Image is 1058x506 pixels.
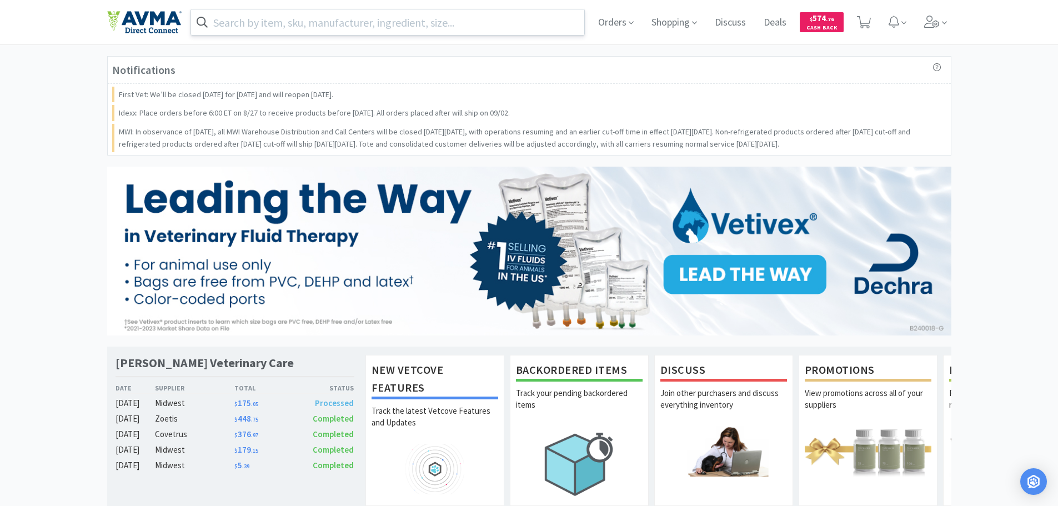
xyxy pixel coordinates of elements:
div: Covetrus [155,428,234,441]
img: hero_discuss.png [660,426,787,477]
div: Open Intercom Messenger [1020,468,1047,495]
span: . 15 [251,447,258,454]
div: [DATE] [116,397,156,410]
div: Total [234,383,294,393]
h1: Backordered Items [516,361,643,382]
img: e4e33dab9f054f5782a47901c742baa9_102.png [107,11,182,34]
a: Deals [759,18,791,28]
p: Join other purchasers and discuss everything inventory [660,387,787,426]
a: [DATE]Midwest$175.05Processed [116,397,354,410]
div: [DATE] [116,428,156,441]
div: Date [116,383,156,393]
img: hero_backorders.png [516,426,643,502]
div: [DATE] [116,443,156,457]
span: 574 [810,13,834,23]
div: Midwest [155,459,234,472]
span: . 39 [242,463,249,470]
h3: Notifications [112,61,176,79]
a: New Vetcove FeaturesTrack the latest Vetcove Features and Updates [365,355,504,506]
h1: Discuss [660,361,787,382]
span: $ [810,16,813,23]
img: hero_promotions.png [805,426,931,477]
span: $ [234,432,238,439]
div: Midwest [155,443,234,457]
h1: New Vetcove Features [372,361,498,399]
h1: Promotions [805,361,931,382]
div: Midwest [155,397,234,410]
p: View promotions across all of your suppliers [805,387,931,426]
a: [DATE]Covetrus$376.97Completed [116,428,354,441]
div: Status [294,383,354,393]
span: $ [234,416,238,423]
span: $ [234,447,238,454]
h1: [PERSON_NAME] Veterinary Care [116,355,294,371]
span: 5 [234,460,249,470]
span: Completed [313,444,354,455]
a: Backordered ItemsTrack your pending backordered items [510,355,649,506]
div: [DATE] [116,459,156,472]
img: 6bcff1d5513c4292bcae26201ab6776f.jpg [107,167,951,335]
div: Zoetis [155,412,234,425]
a: [DATE]Midwest$5.39Completed [116,459,354,472]
span: . 05 [251,400,258,408]
span: $ [234,400,238,408]
span: Completed [313,413,354,424]
p: MWI: In observance of [DATE], all MWI Warehouse Distribution and Call Centers will be closed [DAT... [119,126,942,151]
span: $ [234,463,238,470]
div: Supplier [155,383,234,393]
span: 175 [234,398,258,408]
a: [DATE]Midwest$179.15Completed [116,443,354,457]
p: First Vet: We’ll be closed [DATE] for [DATE] and will reopen [DATE]. [119,88,333,101]
span: . 97 [251,432,258,439]
span: Cash Back [806,25,837,32]
p: Track your pending backordered items [516,387,643,426]
div: [DATE] [116,412,156,425]
span: 448 [234,413,258,424]
span: 376 [234,429,258,439]
span: Completed [313,429,354,439]
a: [DATE]Zoetis$448.75Completed [116,412,354,425]
span: . 76 [826,16,834,23]
a: PromotionsView promotions across all of your suppliers [799,355,937,506]
a: DiscussJoin other purchasers and discuss everything inventory [654,355,793,506]
input: Search by item, sku, manufacturer, ingredient, size... [191,9,585,35]
p: Track the latest Vetcove Features and Updates [372,405,498,444]
span: Completed [313,460,354,470]
a: Discuss [710,18,750,28]
span: 179 [234,444,258,455]
p: Idexx: Place orders before 6:00 ET on 8/27 to receive products before [DATE]. All orders placed a... [119,107,510,119]
a: $574.76Cash Back [800,7,844,37]
span: . 75 [251,416,258,423]
img: hero_feature_roadmap.png [372,444,498,494]
span: Processed [315,398,354,408]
